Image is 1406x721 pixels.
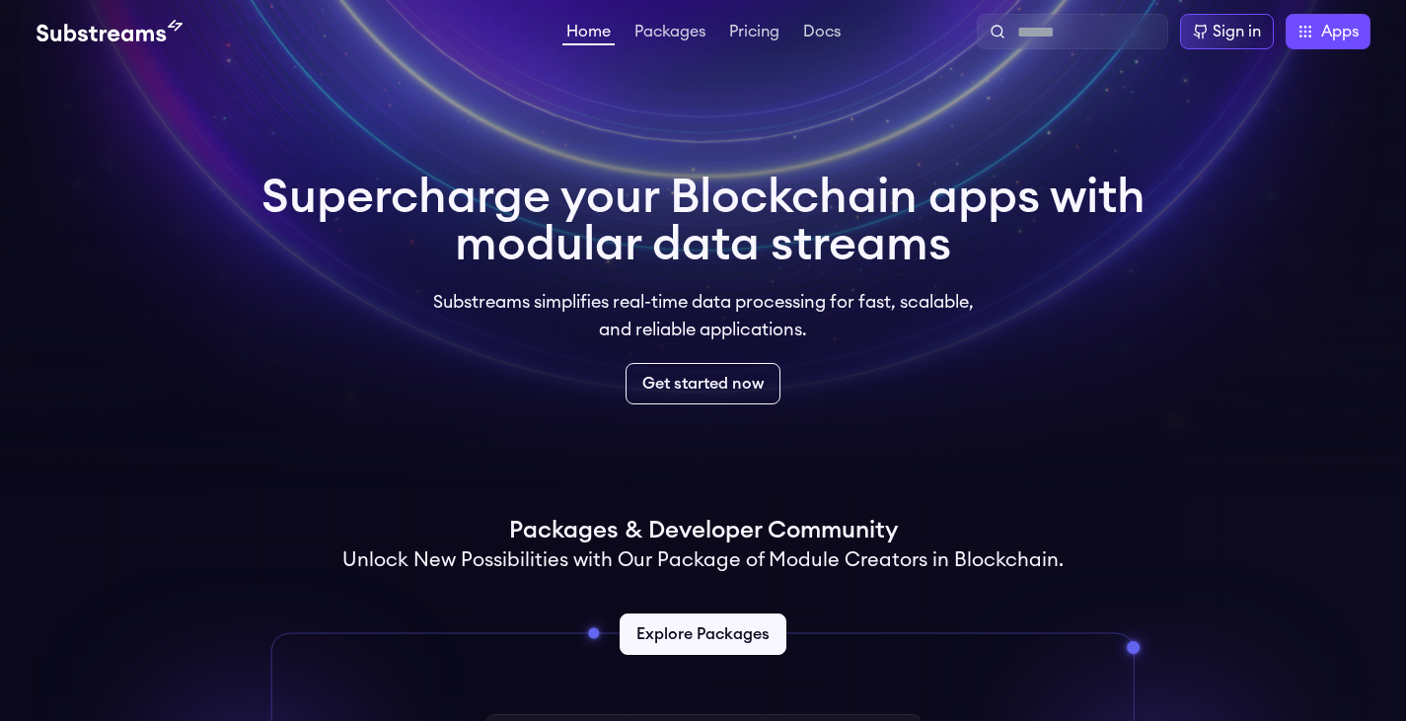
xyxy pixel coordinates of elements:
[799,24,845,43] a: Docs
[1180,14,1274,49] a: Sign in
[1213,20,1261,43] div: Sign in
[626,363,780,404] a: Get started now
[620,613,786,655] a: Explore Packages
[630,24,709,43] a: Packages
[37,20,183,43] img: Substream's logo
[261,174,1146,268] h1: Supercharge your Blockchain apps with modular data streams
[509,515,898,546] h1: Packages & Developer Community
[725,24,783,43] a: Pricing
[562,24,615,45] a: Home
[419,288,988,343] p: Substreams simplifies real-time data processing for fast, scalable, and reliable applications.
[342,546,1064,574] h2: Unlock New Possibilities with Our Package of Module Creators in Blockchain.
[1321,20,1359,43] span: Apps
